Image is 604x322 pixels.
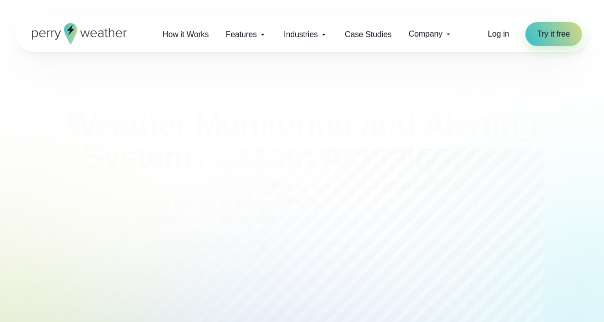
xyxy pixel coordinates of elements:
span: Try it free [537,28,570,40]
a: Case Studies [336,24,400,45]
span: Industries [284,29,318,41]
a: Log in [488,28,509,40]
span: Features [226,29,257,41]
a: How it Works [154,24,217,45]
a: Try it free [525,22,582,46]
span: Log in [488,30,509,38]
span: Company [409,28,443,40]
span: How it Works [163,29,209,41]
span: Case Studies [345,29,391,41]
